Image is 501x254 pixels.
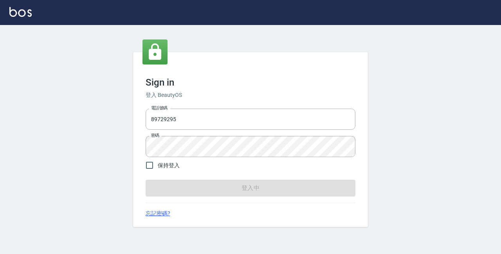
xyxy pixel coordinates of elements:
[158,161,180,170] span: 保持登入
[151,132,159,138] label: 密碼
[146,91,355,99] h6: 登入 BeautyOS
[9,7,32,17] img: Logo
[151,105,168,111] label: 電話號碼
[146,77,355,88] h3: Sign in
[146,209,170,218] a: 忘記密碼?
